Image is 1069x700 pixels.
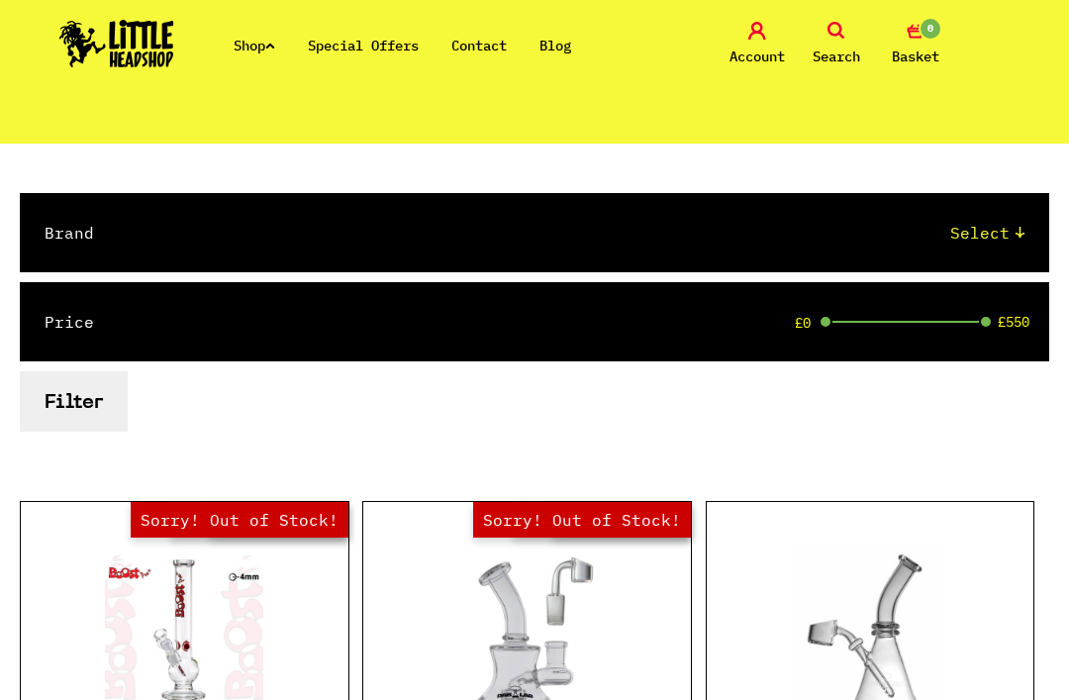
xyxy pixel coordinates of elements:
[451,37,507,54] a: Contact
[998,314,1029,330] span: £550
[729,45,785,68] span: Account
[45,310,94,334] label: Price
[473,502,691,538] span: Sorry! Out of Stock!
[59,20,174,67] img: Little Head Shop Logo
[539,37,571,54] a: Blog
[795,315,811,331] span: £0
[45,221,94,245] label: Brand
[20,371,128,432] button: Filter
[919,17,942,41] span: 0
[892,45,939,68] span: Basket
[802,22,871,68] a: Search
[234,37,275,54] a: Shop
[131,502,348,538] span: Sorry! Out of Stock!
[308,37,419,54] a: Special Offers
[881,22,950,68] a: 0 Basket
[813,45,860,68] span: Search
